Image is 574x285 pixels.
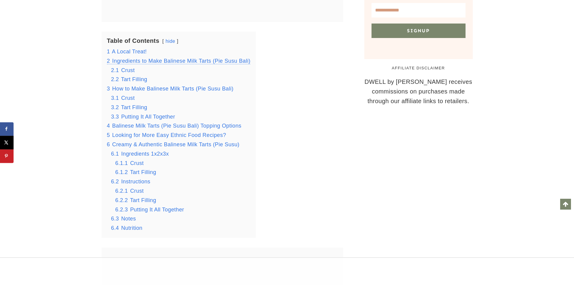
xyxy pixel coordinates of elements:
[115,160,144,166] a: 6.1.1 Crust
[121,225,143,231] span: Nutrition
[111,114,175,120] a: 3.3 Putting It All Together
[115,188,128,194] span: 6.2.1
[107,49,147,55] a: 1 A Local Treat!
[130,197,156,203] span: Tart Filling
[111,151,119,157] span: 6.1
[111,95,119,101] span: 3.1
[121,104,147,110] span: Tart Filling
[111,225,143,231] a: 6.4 Nutrition
[112,86,234,92] span: How to Make Balinese Milk Tarts (Pie Susu Bali)
[111,114,119,120] span: 3.3
[115,207,184,213] a: 6.2.3 Putting It All Together
[112,123,241,129] span: Balinese Milk Tarts (Pie Susu Bali) Topping Options
[115,188,144,194] a: 6.2.1 Crust
[111,216,119,222] span: 6.3
[121,151,169,157] span: Ingredients 1x2x3x
[112,49,147,55] span: A Local Treat!
[560,199,571,210] a: Scroll to top
[115,160,128,166] span: 6.1.1
[372,24,466,38] button: Signup
[107,132,110,138] span: 5
[111,225,119,231] span: 6.4
[107,58,251,64] a: 2 Ingredients to Make Balinese Milk Tarts (Pie Susu Bali)
[121,114,175,120] span: Putting It All Together
[111,104,147,110] a: 3.2 Tart Filling
[111,76,119,82] span: 2.2
[112,58,250,64] span: Ingredients to Make Balinese Milk Tarts (Pie Susu Bali)
[111,216,136,222] a: 6.3 Notes
[107,123,110,129] span: 4
[107,141,110,147] span: 6
[364,65,473,71] h5: AFFILIATE DISCLAIMER
[121,76,147,82] span: Tart Filling
[111,179,119,185] span: 6.2
[121,95,135,101] span: Crust
[107,37,159,44] b: Table of Contents
[115,169,128,175] span: 6.1.2
[115,197,156,203] a: 6.2.2 Tart Filling
[107,123,242,129] a: 4 Balinese Milk Tarts (Pie Susu Bali) Topping Options
[112,132,226,138] span: Looking for More Easy Ethnic Food Recipes?
[111,104,119,110] span: 3.2
[115,207,128,213] span: 6.2.3
[111,95,135,101] a: 3.1 Crust
[130,207,184,213] span: Putting It All Together
[107,132,226,138] a: 5 Looking for More Easy Ethnic Food Recipes?
[115,169,156,175] a: 6.1.2 Tart Filling
[111,76,147,82] a: 2.2 Tart Filling
[111,179,150,185] a: 6.2 Instructions
[130,160,144,166] span: Crust
[121,67,135,73] span: Crust
[121,179,150,185] span: Instructions
[111,151,169,157] a: 6.1 Ingredients 1x2x3x
[107,86,234,92] a: 3 How to Make Balinese Milk Tarts (Pie Susu Bali)
[115,197,128,203] span: 6.2.2
[165,39,175,44] a: hide
[107,58,110,64] span: 2
[121,216,136,222] span: Notes
[130,169,156,175] span: Tart Filling
[111,67,119,73] span: 2.1
[111,67,135,73] a: 2.1 Crust
[364,77,473,106] p: DWELL by [PERSON_NAME] receives commissions on purchases made through our affiliate links to reta...
[107,141,240,147] a: 6 Creamy & Authentic Balinese Milk Tarts (Pie Susu)
[107,49,110,55] span: 1
[112,141,239,147] span: Creamy & Authentic Balinese Milk Tarts (Pie Susu)
[130,188,144,194] span: Crust
[107,86,110,92] span: 3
